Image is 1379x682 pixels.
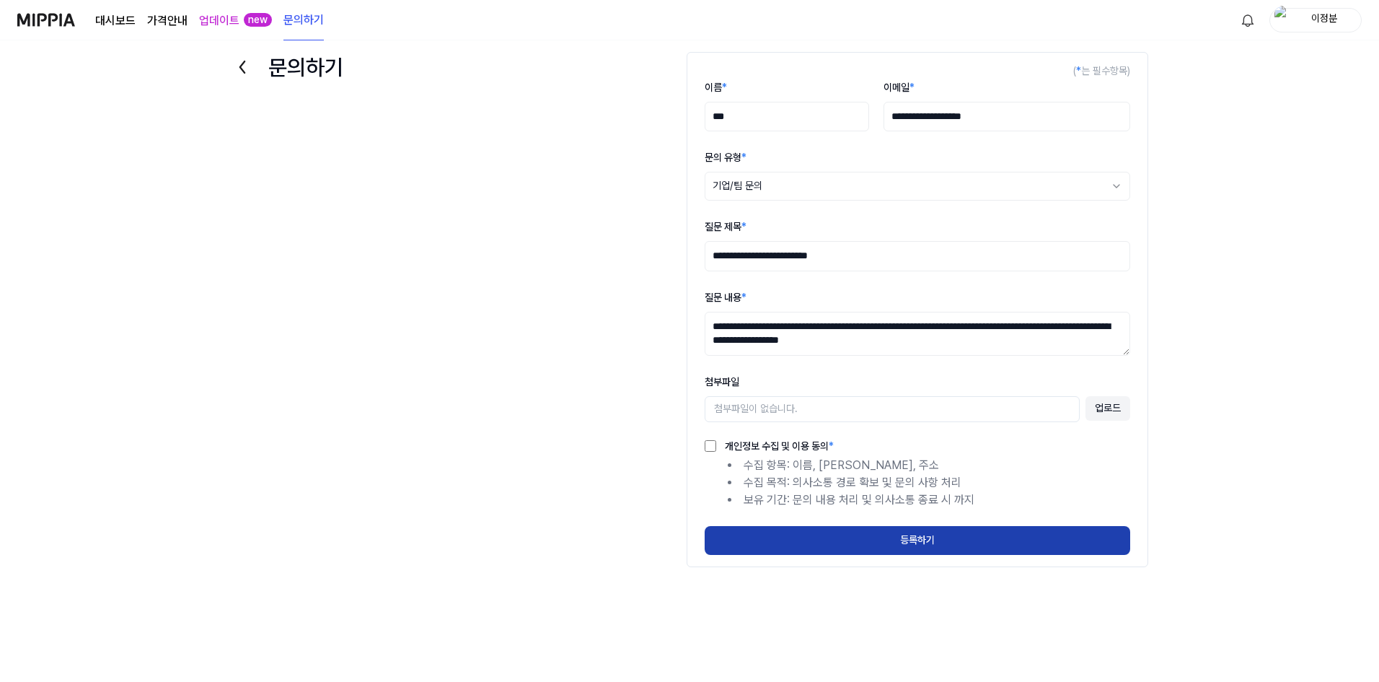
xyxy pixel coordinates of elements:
label: 개인정보 수집 및 이용 동의 [716,441,834,451]
a: 대시보드 [95,12,136,30]
label: 문의 유형 [705,152,746,163]
label: 질문 제목 [705,221,746,232]
a: 문의하기 [283,1,324,40]
a: 가격안내 [147,12,188,30]
li: 수집 목적: 의사소통 경로 확보 및 문의 사항 처리 [728,474,1130,491]
img: 알림 [1239,12,1256,29]
div: 이정분 [1296,12,1352,27]
img: profile [1274,6,1292,35]
label: 이름 [705,82,727,93]
label: 첨부파일 [705,376,739,388]
div: ( 는 필수항목) [705,64,1130,79]
a: 업데이트 [199,12,239,30]
label: 이메일 [884,82,915,93]
div: 첨부파일이 없습니다. [705,396,1080,422]
li: 보유 기간: 문의 내용 처리 및 의사소통 종료 시 까지 [728,491,1130,509]
h1: 문의하기 [268,52,343,82]
div: new [244,13,272,27]
button: profile이정분 [1269,8,1362,32]
button: 등록하기 [705,526,1130,555]
label: 질문 내용 [705,292,746,303]
li: 수집 항목: 이름, [PERSON_NAME], 주소 [728,457,1130,474]
button: 업로드 [1085,396,1130,421]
